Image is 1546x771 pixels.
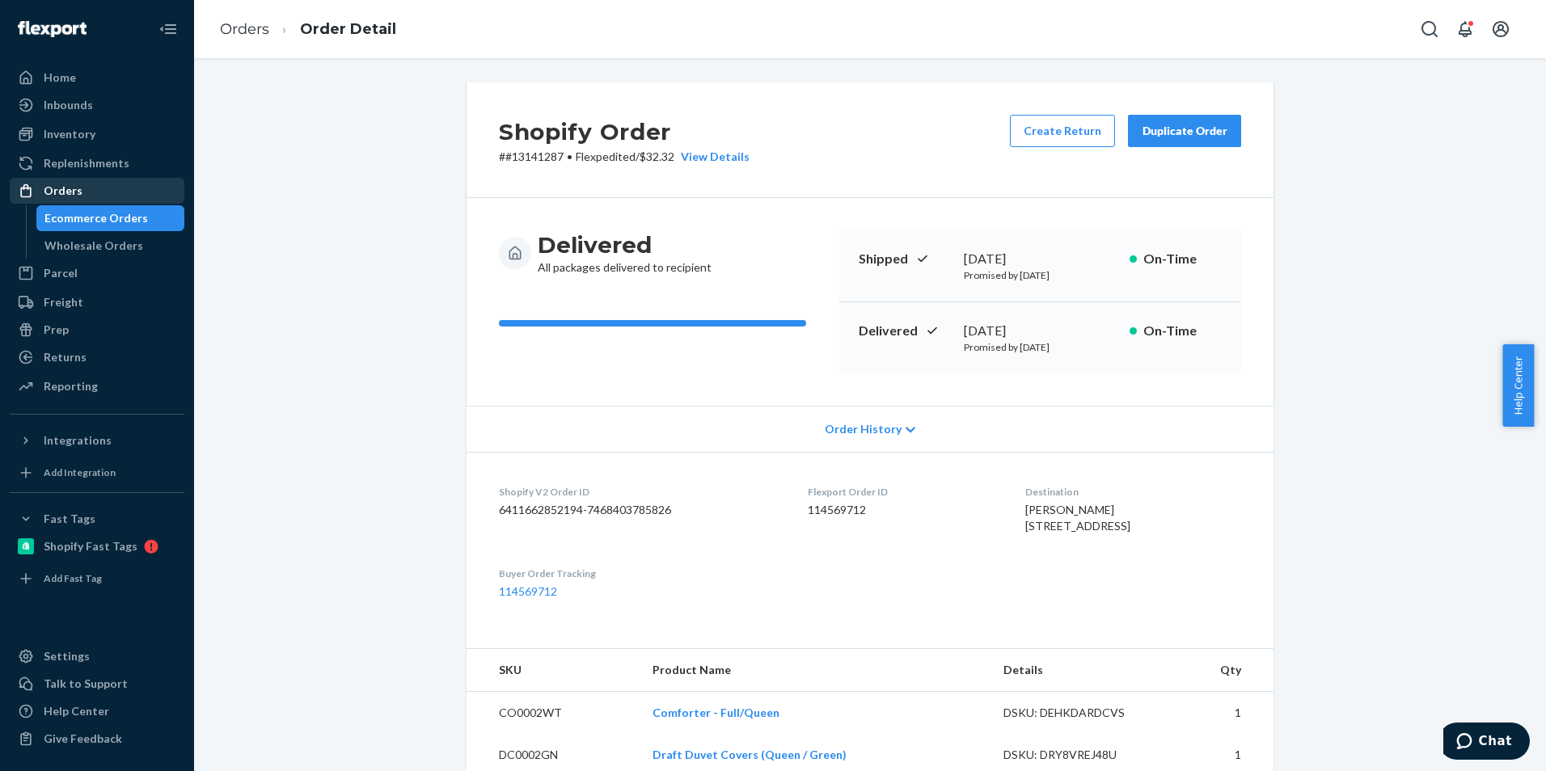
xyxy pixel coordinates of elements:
span: [PERSON_NAME] [STREET_ADDRESS] [1025,503,1130,533]
span: • [567,150,572,163]
th: Qty [1168,649,1274,692]
ol: breadcrumbs [207,6,409,53]
div: Fast Tags [44,511,95,527]
span: Flexpedited [576,150,636,163]
div: DSKU: DRY8VREJ48U [1003,747,1155,763]
button: Give Feedback [10,726,184,752]
button: Integrations [10,428,184,453]
button: Help Center [1502,344,1534,427]
button: Create Return [1010,115,1115,147]
p: Delivered [859,322,951,340]
a: Prep [10,317,184,343]
button: Open account menu [1485,13,1517,45]
div: Wholesale Orders [44,238,143,254]
div: [DATE] [964,250,1117,268]
p: Shipped [859,250,951,268]
button: Talk to Support [10,671,184,697]
div: All packages delivered to recipient [538,230,712,276]
dt: Buyer Order Tracking [499,567,782,580]
button: Close Navigation [152,13,184,45]
a: Wholesale Orders [36,233,185,259]
a: Freight [10,289,184,315]
a: Reporting [10,373,184,399]
a: Returns [10,344,184,370]
h3: Delivered [538,230,712,259]
a: Settings [10,643,184,669]
div: Returns [44,349,87,365]
a: Inventory [10,121,184,147]
div: Reporting [44,378,98,394]
a: Inbounds [10,92,184,118]
div: DSKU: DEHKDARDCVS [1003,705,1155,721]
button: Open notifications [1449,13,1481,45]
div: Settings [44,648,90,664]
div: Integrations [44,432,112,449]
div: Freight [44,294,83,310]
div: Help Center [44,703,109,719]
th: Details [991,649,1168,692]
th: Product Name [640,649,991,692]
a: Ecommerce Orders [36,205,185,231]
dt: Flexport Order ID [808,485,999,499]
span: Order History [825,421,902,437]
div: Add Integration [44,466,116,479]
dd: 114569712 [808,502,999,518]
img: Flexport logo [18,21,87,37]
a: Add Integration [10,460,184,486]
div: Ecommerce Orders [44,210,148,226]
p: Promised by [DATE] [964,340,1117,354]
dt: Shopify V2 Order ID [499,485,782,499]
button: View Details [674,149,750,165]
div: Replenishments [44,155,129,171]
a: Orders [220,20,269,38]
button: Open Search Box [1413,13,1446,45]
a: Orders [10,178,184,204]
a: Add Fast Tag [10,566,184,592]
div: [DATE] [964,322,1117,340]
div: Duplicate Order [1142,123,1227,139]
a: Order Detail [300,20,396,38]
a: Comforter - Full/Queen [653,706,779,719]
button: Duplicate Order [1128,115,1241,147]
td: CO0002WT [467,692,640,735]
dt: Destination [1025,485,1241,499]
button: Fast Tags [10,506,184,532]
div: Home [44,70,76,86]
dd: 6411662852194-7468403785826 [499,502,782,518]
div: Parcel [44,265,78,281]
a: Home [10,65,184,91]
div: Shopify Fast Tags [44,538,137,554]
h2: Shopify Order [499,115,750,149]
a: Shopify Fast Tags [10,533,184,559]
a: Draft Duvet Covers (Queen / Green) [653,748,847,761]
div: Add Fast Tag [44,571,102,585]
p: Promised by [DATE] [964,268,1117,282]
div: Inbounds [44,97,93,113]
div: Talk to Support [44,676,128,692]
p: On-Time [1143,322,1222,340]
p: # #13141287 / $32.32 [499,149,750,165]
iframe: Opens a widget where you can chat to one of our agents [1443,723,1530,763]
div: Give Feedback [44,731,122,747]
a: 114569712 [499,584,557,598]
div: Prep [44,322,69,338]
a: Replenishments [10,150,184,176]
td: 1 [1168,692,1274,735]
div: Orders [44,183,82,199]
a: Parcel [10,260,184,286]
p: On-Time [1143,250,1222,268]
div: Inventory [44,126,95,142]
th: SKU [467,649,640,692]
a: Help Center [10,698,184,724]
